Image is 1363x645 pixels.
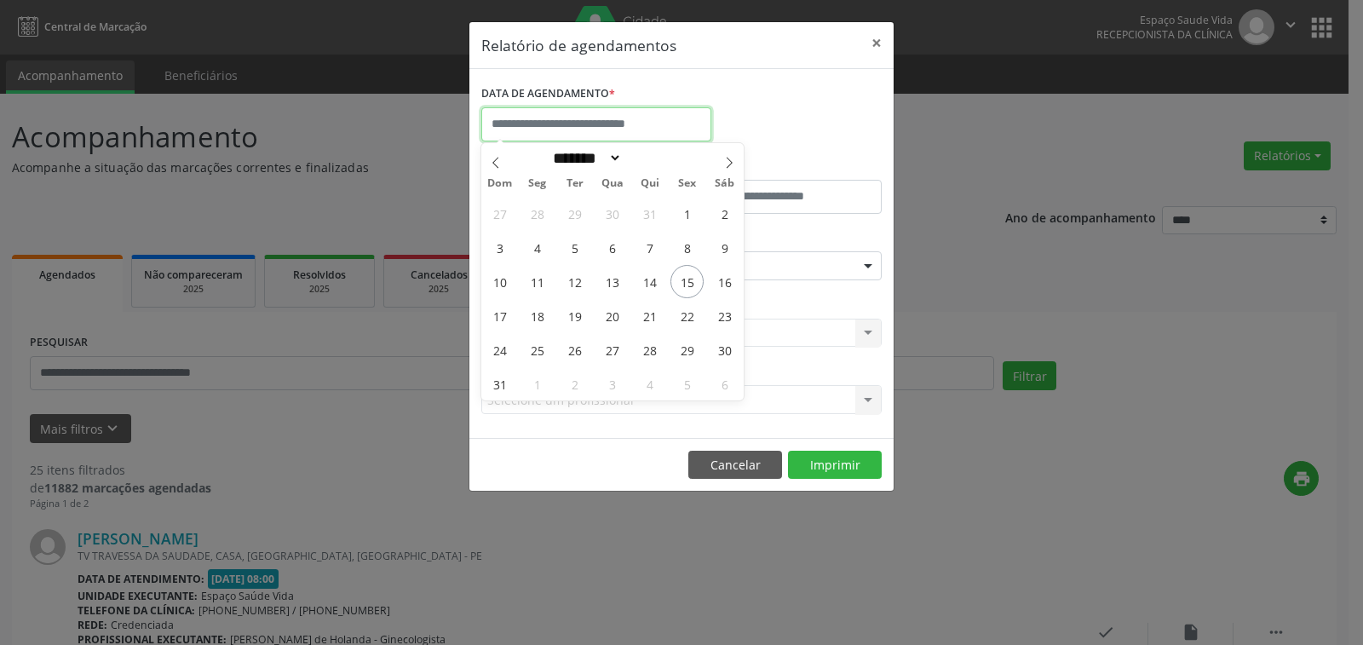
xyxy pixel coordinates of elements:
[520,265,554,298] span: Agosto 11, 2025
[520,231,554,264] span: Agosto 4, 2025
[595,197,629,230] span: Julho 30, 2025
[633,197,666,230] span: Julho 31, 2025
[481,178,519,189] span: Dom
[633,231,666,264] span: Agosto 7, 2025
[631,178,669,189] span: Qui
[558,197,591,230] span: Julho 29, 2025
[483,333,516,366] span: Agosto 24, 2025
[670,333,704,366] span: Agosto 29, 2025
[708,231,741,264] span: Agosto 9, 2025
[708,197,741,230] span: Agosto 2, 2025
[558,265,591,298] span: Agosto 12, 2025
[558,367,591,400] span: Setembro 2, 2025
[520,333,554,366] span: Agosto 25, 2025
[547,149,622,167] select: Month
[622,149,678,167] input: Year
[670,265,704,298] span: Agosto 15, 2025
[483,265,516,298] span: Agosto 10, 2025
[595,231,629,264] span: Agosto 6, 2025
[595,367,629,400] span: Setembro 3, 2025
[670,197,704,230] span: Agosto 1, 2025
[669,178,706,189] span: Sex
[483,299,516,332] span: Agosto 17, 2025
[708,367,741,400] span: Setembro 6, 2025
[706,178,744,189] span: Sáb
[595,333,629,366] span: Agosto 27, 2025
[686,153,882,180] label: ATÉ
[670,367,704,400] span: Setembro 5, 2025
[633,299,666,332] span: Agosto 21, 2025
[558,333,591,366] span: Agosto 26, 2025
[670,231,704,264] span: Agosto 8, 2025
[688,451,782,480] button: Cancelar
[520,197,554,230] span: Julho 28, 2025
[633,367,666,400] span: Setembro 4, 2025
[788,451,882,480] button: Imprimir
[558,299,591,332] span: Agosto 19, 2025
[556,178,594,189] span: Ter
[483,231,516,264] span: Agosto 3, 2025
[708,265,741,298] span: Agosto 16, 2025
[519,178,556,189] span: Seg
[520,367,554,400] span: Setembro 1, 2025
[558,231,591,264] span: Agosto 5, 2025
[481,81,615,107] label: DATA DE AGENDAMENTO
[708,299,741,332] span: Agosto 23, 2025
[594,178,631,189] span: Qua
[860,22,894,64] button: Close
[633,265,666,298] span: Agosto 14, 2025
[633,333,666,366] span: Agosto 28, 2025
[483,197,516,230] span: Julho 27, 2025
[708,333,741,366] span: Agosto 30, 2025
[481,34,676,56] h5: Relatório de agendamentos
[483,367,516,400] span: Agosto 31, 2025
[595,299,629,332] span: Agosto 20, 2025
[595,265,629,298] span: Agosto 13, 2025
[670,299,704,332] span: Agosto 22, 2025
[520,299,554,332] span: Agosto 18, 2025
